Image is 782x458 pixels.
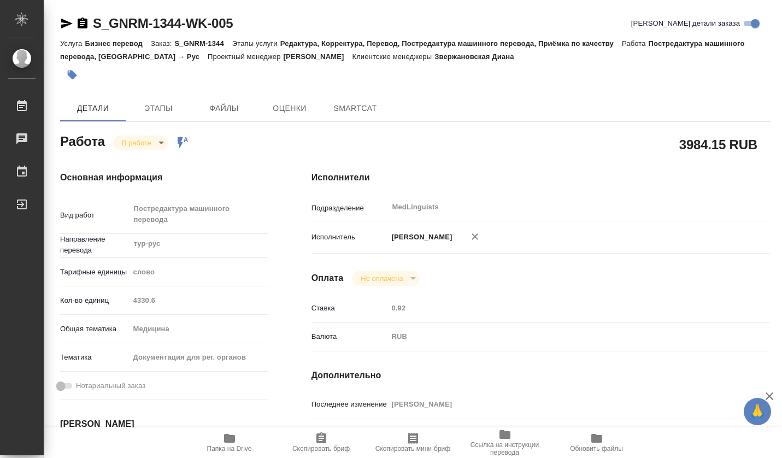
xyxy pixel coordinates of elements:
span: [PERSON_NAME] детали заказа [631,18,740,29]
p: Последнее изменение [311,399,388,410]
a: S_GNRM-1344-WK-005 [93,16,233,31]
button: В работе [119,138,155,148]
div: В работе [113,136,168,150]
p: Редактура, Корректура, Перевод, Постредактура машинного перевода, Приёмка по качеству [280,39,622,48]
h2: 3984.15 RUB [679,135,757,154]
button: Добавить тэг [60,63,84,87]
span: Оценки [263,102,316,115]
span: Папка на Drive [207,445,252,453]
p: Направление перевода [60,234,130,256]
p: Вид работ [60,210,130,221]
p: Кол-во единиц [60,295,130,306]
button: 🙏 [744,398,771,425]
div: слово [130,263,268,281]
input: Пустое поле [130,292,268,308]
button: Скопировать ссылку [76,17,89,30]
p: Заказ: [151,39,174,48]
p: Тарифные единицы [60,267,130,278]
div: RUB [388,327,732,346]
p: Клиентские менеджеры [352,52,434,61]
button: Скопировать бриф [275,427,367,458]
input: Пустое поле [388,396,732,412]
p: Звержановская Диана [434,52,522,61]
span: 🙏 [748,400,767,423]
p: S_GNRM-1344 [174,39,232,48]
p: Проектный менеджер [208,52,283,61]
div: Документация для рег. органов [130,348,268,367]
input: Пустое поле [388,300,732,316]
p: Общая тематика [60,324,130,334]
button: Не оплачена [357,274,406,283]
span: SmartCat [329,102,381,115]
span: Обновить файлы [570,445,623,453]
div: Медицина [130,320,268,338]
p: Валюта [311,331,388,342]
button: Папка на Drive [184,427,275,458]
span: Детали [67,102,119,115]
p: Работа [622,39,649,48]
h4: [PERSON_NAME] [60,418,268,431]
p: Исполнитель [311,232,388,243]
button: Удалить исполнителя [463,225,487,249]
button: Скопировать ссылку для ЯМессенджера [60,17,73,30]
p: Ставка [311,303,388,314]
p: Услуга [60,39,85,48]
p: [PERSON_NAME] [284,52,352,61]
span: Файлы [198,102,250,115]
h4: Исполнители [311,171,770,184]
span: Скопировать мини-бриф [375,445,450,453]
button: Скопировать мини-бриф [367,427,459,458]
p: Тематика [60,352,130,363]
p: Бизнес перевод [85,39,151,48]
h2: Работа [60,131,105,150]
h4: Основная информация [60,171,268,184]
button: Ссылка на инструкции перевода [459,427,551,458]
span: Ссылка на инструкции перевода [466,441,544,456]
h4: Дополнительно [311,369,770,382]
div: В работе [352,271,419,286]
button: Обновить файлы [551,427,643,458]
span: Скопировать бриф [292,445,350,453]
p: Этапы услуги [232,39,280,48]
p: Подразделение [311,203,388,214]
span: Этапы [132,102,185,115]
p: [PERSON_NAME] [388,232,452,243]
span: Нотариальный заказ [76,380,145,391]
h4: Оплата [311,272,344,285]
